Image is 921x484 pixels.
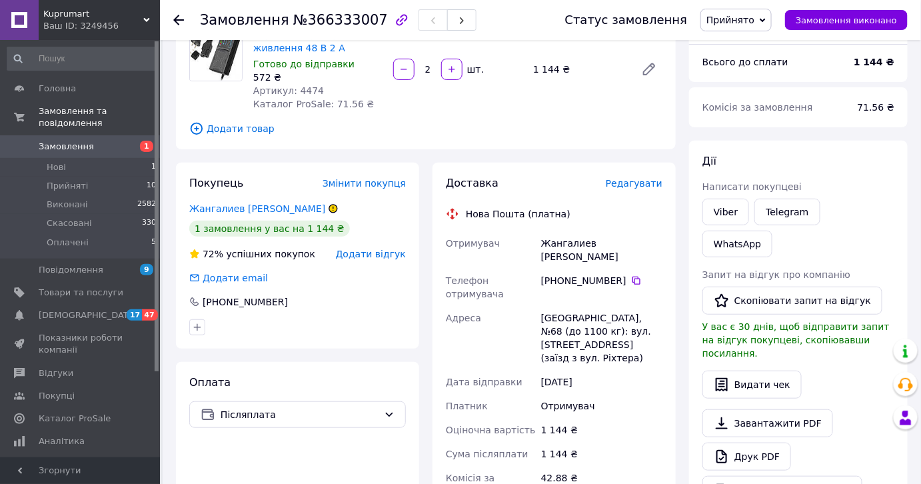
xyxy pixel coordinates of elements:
[151,161,156,173] span: 1
[39,83,76,95] span: Головна
[565,13,688,27] div: Статус замовлення
[606,178,662,189] span: Редагувати
[47,217,92,229] span: Скасовані
[201,295,289,309] div: [PHONE_NUMBER]
[702,102,813,113] span: Комісія за замовлення
[336,249,406,259] span: Додати відгук
[47,180,88,192] span: Прийняті
[702,269,850,280] span: Запит на відгук про компанію
[173,13,184,27] div: Повернутися назад
[189,247,315,261] div: успішних покупок
[541,274,662,287] div: [PHONE_NUMBER]
[47,237,89,249] span: Оплачені
[323,178,406,189] span: Змінити покупця
[39,390,75,402] span: Покупці
[201,271,269,285] div: Додати email
[127,309,142,321] span: 17
[189,203,325,214] a: Жангалиев [PERSON_NAME]
[140,264,153,275] span: 9
[39,435,85,447] span: Аналітика
[39,264,103,276] span: Повідомлення
[538,306,665,370] div: [GEOGRAPHIC_DATA], №68 (до 1100 кг): вул. [STREET_ADDRESS] (заїзд з вул. Ріхтера)
[706,15,754,25] span: Прийнято
[293,12,388,28] span: №366333007
[702,409,833,437] a: Завантажити PDF
[253,29,373,53] a: Зарядний пристрій,блок живлення 48 В 2 А
[636,56,662,83] a: Редагувати
[446,449,528,459] span: Сума післяплати
[702,155,716,167] span: Дії
[785,10,908,30] button: Замовлення виконано
[702,199,749,225] a: Viber
[253,85,324,96] span: Артикул: 4474
[464,63,485,76] div: шт.
[538,370,665,394] div: [DATE]
[702,443,791,471] a: Друк PDF
[446,425,535,435] span: Оціночна вартість
[43,20,160,32] div: Ваш ID: 3249456
[188,271,269,285] div: Додати email
[538,442,665,466] div: 1 144 ₴
[253,71,383,84] div: 572 ₴
[854,57,894,67] b: 1 144 ₴
[39,105,160,129] span: Замовлення та повідомлення
[858,102,894,113] span: 71.56 ₴
[462,207,574,221] div: Нова Пошта (платна)
[142,217,156,229] span: 330
[446,377,522,387] span: Дата відправки
[754,199,820,225] a: Telegram
[200,12,289,28] span: Замовлення
[796,15,897,25] span: Замовлення виконано
[446,401,488,411] span: Платник
[446,177,498,189] span: Доставка
[446,238,500,249] span: Отримувач
[39,141,94,153] span: Замовлення
[39,309,137,321] span: [DEMOGRAPHIC_DATA]
[147,180,156,192] span: 10
[702,287,882,315] button: Скопіювати запит на відгук
[39,287,123,299] span: Товари та послуги
[189,221,350,237] div: 1 замовлення у вас на 1 144 ₴
[140,141,153,152] span: 1
[189,376,231,389] span: Оплата
[702,321,890,359] span: У вас є 30 днів, щоб відправити запит на відгук покупцеві, скопіювавши посилання.
[446,275,504,299] span: Телефон отримувача
[39,367,73,379] span: Відгуки
[39,413,111,425] span: Каталог ProSale
[203,249,223,259] span: 72%
[190,29,242,81] img: Зарядний пристрій,блок живлення 48 В 2 А
[189,177,244,189] span: Покупець
[702,371,802,399] button: Видати чек
[142,309,157,321] span: 47
[151,237,156,249] span: 5
[538,394,665,418] div: Отримувач
[702,231,772,257] a: WhatsApp
[446,313,481,323] span: Адреса
[702,181,802,192] span: Написати покупцеві
[253,99,374,109] span: Каталог ProSale: 71.56 ₴
[538,418,665,442] div: 1 144 ₴
[253,59,355,69] span: Готово до відправки
[39,332,123,356] span: Показники роботи компанії
[221,407,379,422] span: Післяплата
[47,199,88,211] span: Виконані
[702,57,788,67] span: Всього до сплати
[137,199,156,211] span: 2582
[528,60,630,79] div: 1 144 ₴
[7,47,157,71] input: Пошук
[538,231,665,269] div: Жангалиев [PERSON_NAME]
[43,8,143,20] span: Kuprumart
[189,121,662,136] span: Додати товар
[47,161,66,173] span: Нові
